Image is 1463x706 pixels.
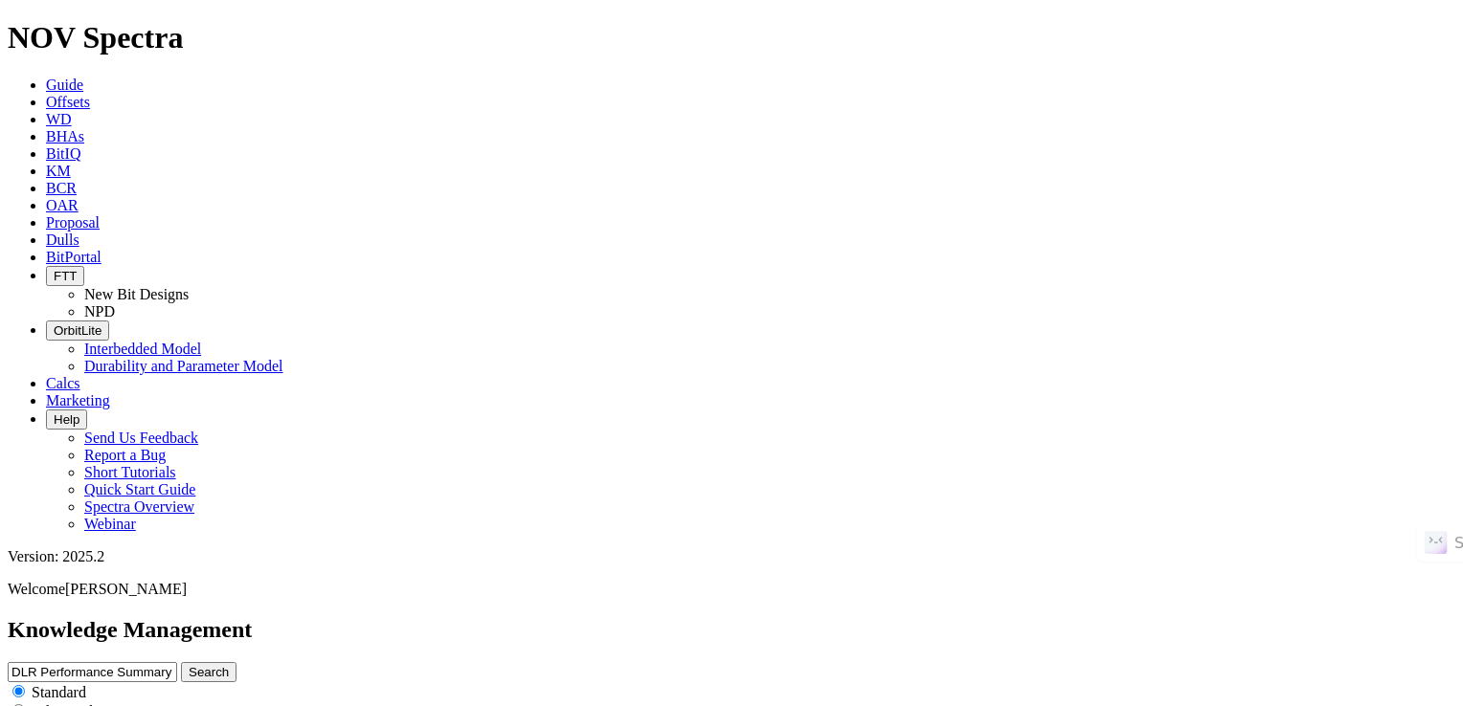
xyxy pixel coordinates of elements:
[181,662,236,682] button: Search
[84,516,136,532] a: Webinar
[46,409,87,430] button: Help
[54,269,77,283] span: FTT
[8,581,1455,598] p: Welcome
[46,214,100,231] a: Proposal
[46,392,110,408] a: Marketing
[84,286,189,302] a: New Bit Designs
[54,412,79,427] span: Help
[46,266,84,286] button: FTT
[46,111,72,127] a: WD
[84,358,283,374] a: Durability and Parameter Model
[84,430,198,446] a: Send Us Feedback
[8,662,177,682] input: e.g. Smoothsteer Record
[84,498,194,515] a: Spectra Overview
[46,145,80,162] a: BitIQ
[46,77,83,93] a: Guide
[32,684,86,700] span: Standard
[46,128,84,144] a: BHAs
[8,20,1455,55] h1: NOV Spectra
[46,375,80,391] a: Calcs
[84,481,195,497] a: Quick Start Guide
[84,303,115,320] a: NPD
[65,581,187,597] span: [PERSON_NAME]
[46,180,77,196] a: BCR
[46,94,90,110] a: Offsets
[46,320,109,341] button: OrbitLite
[8,548,1455,565] div: Version: 2025.2
[84,341,201,357] a: Interbedded Model
[8,617,1455,643] h2: Knowledge Management
[46,163,71,179] a: KM
[84,447,166,463] a: Report a Bug
[46,249,101,265] a: BitPortal
[84,464,176,480] a: Short Tutorials
[46,197,79,213] a: OAR
[54,323,101,338] span: OrbitLite
[46,232,79,248] a: Dulls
